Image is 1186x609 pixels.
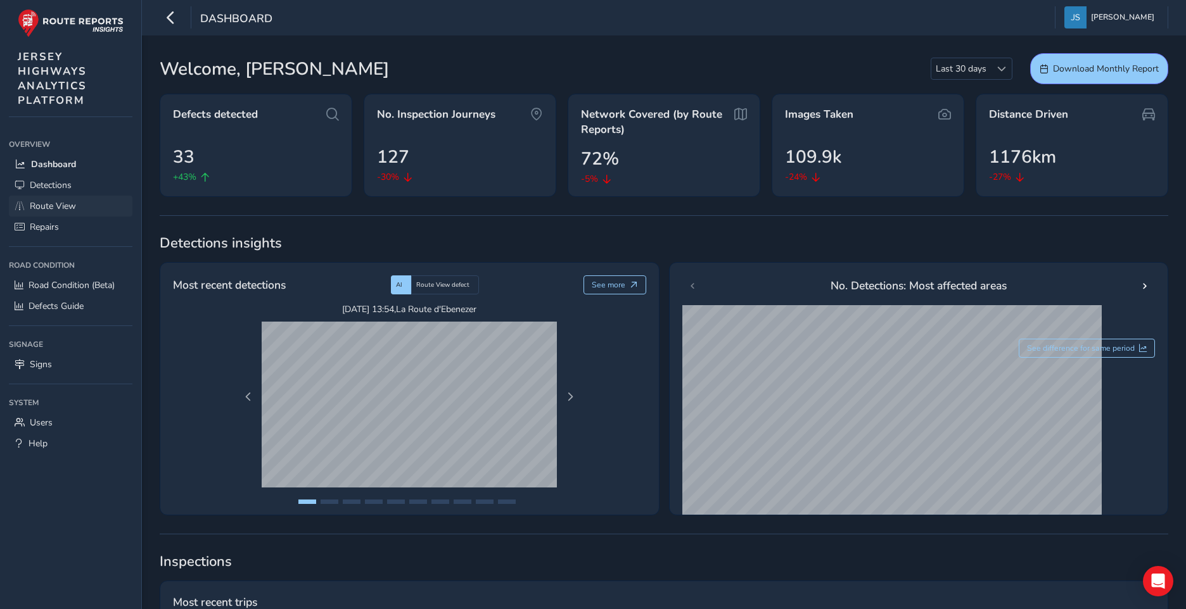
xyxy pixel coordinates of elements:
[9,433,132,454] a: Help
[592,280,625,290] span: See more
[9,196,132,217] a: Route View
[989,107,1068,122] span: Distance Driven
[173,170,196,184] span: +43%
[30,200,76,212] span: Route View
[321,499,338,504] button: Page 2
[1091,6,1154,28] span: [PERSON_NAME]
[377,144,409,170] span: 127
[476,499,494,504] button: Page 9
[1053,63,1159,75] span: Download Monthly Report
[387,499,405,504] button: Page 5
[377,107,495,122] span: No. Inspection Journeys
[9,135,132,154] div: Overview
[31,158,76,170] span: Dashboard
[30,358,52,370] span: Signs
[561,388,579,406] button: Next Page
[454,499,471,504] button: Page 8
[173,144,194,170] span: 33
[377,170,399,184] span: -30%
[30,179,72,191] span: Detections
[9,296,132,317] a: Defects Guide
[18,49,87,108] span: JERSEY HIGHWAYS ANALYTICS PLATFORM
[298,499,316,504] button: Page 1
[989,144,1056,170] span: 1176km
[391,275,411,294] div: AI
[931,58,991,79] span: Last 30 days
[411,275,479,294] div: Route View defect
[1143,566,1173,596] div: Open Intercom Messenger
[160,234,1168,253] span: Detections insights
[416,280,469,289] span: Route View defect
[239,388,257,406] button: Previous Page
[581,107,730,137] span: Network Covered (by Route Reports)
[785,144,841,170] span: 109.9k
[30,417,53,429] span: Users
[9,175,132,196] a: Detections
[200,11,272,28] span: Dashboard
[785,170,807,184] span: -24%
[409,499,427,504] button: Page 6
[9,335,132,354] div: Signage
[498,499,516,504] button: Page 10
[1064,6,1159,28] button: [PERSON_NAME]
[396,280,402,289] span: AI
[431,499,449,504] button: Page 7
[9,275,132,296] a: Road Condition (Beta)
[831,277,1007,294] span: No. Detections: Most affected areas
[9,354,132,375] a: Signs
[989,170,1011,184] span: -27%
[1019,339,1156,358] button: See difference for same period
[1030,53,1168,84] button: Download Monthly Report
[262,303,557,315] span: [DATE] 13:54 , La Route d'Ebenezer
[9,412,132,433] a: Users
[30,221,59,233] span: Repairs
[1027,343,1135,353] span: See difference for same period
[785,107,853,122] span: Images Taken
[9,256,132,275] div: Road Condition
[173,107,258,122] span: Defects detected
[18,9,124,37] img: rr logo
[581,172,598,185] span: -5%
[173,277,286,293] span: Most recent detections
[160,56,389,82] span: Welcome, [PERSON_NAME]
[29,279,115,291] span: Road Condition (Beta)
[583,275,646,294] button: See more
[29,437,48,449] span: Help
[343,499,360,504] button: Page 3
[160,552,1168,571] span: Inspections
[9,393,132,412] div: System
[9,217,132,237] a: Repairs
[365,499,383,504] button: Page 4
[29,300,84,312] span: Defects Guide
[1064,6,1087,28] img: diamond-layout
[581,146,619,172] span: 72%
[9,154,132,175] a: Dashboard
